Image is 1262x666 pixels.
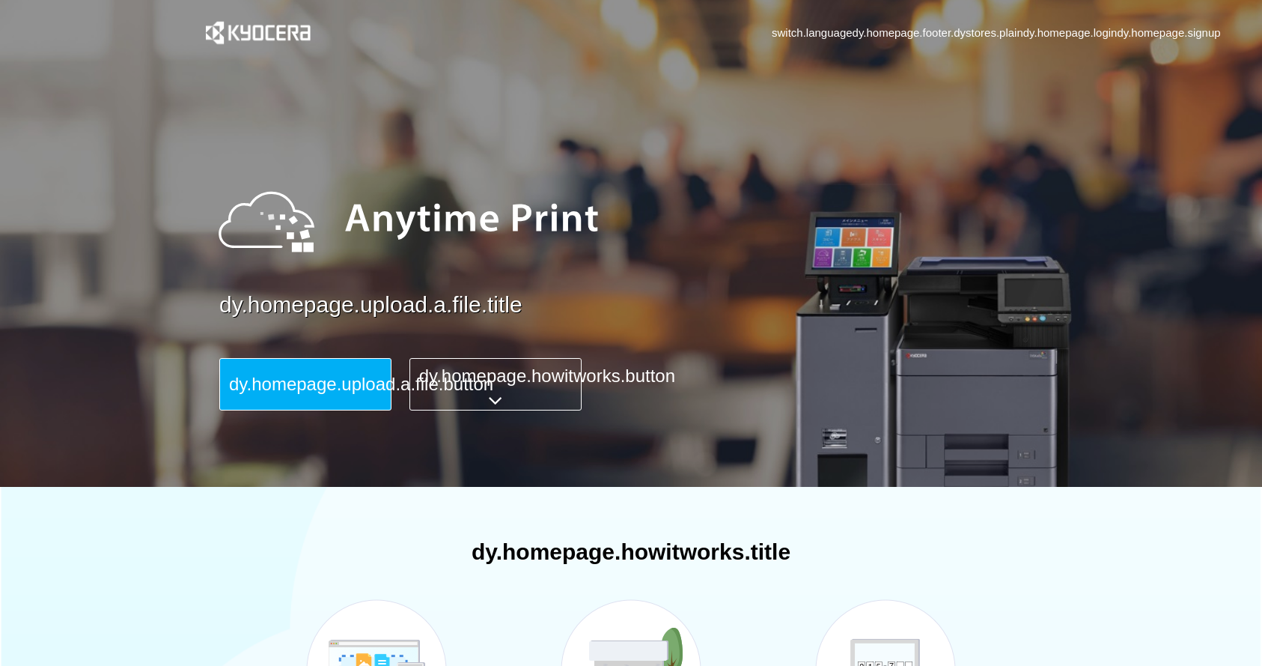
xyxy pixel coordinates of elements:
span: dy.homepage.upload.a.file.button [229,374,493,394]
a: dy.homepage.footer.dystores.plain [853,25,1023,40]
button: dy.homepage.upload.a.file.button [219,358,391,411]
a: dy.homepage.login [1023,25,1118,40]
button: dy.homepage.howitworks.button [409,358,582,411]
a: dy.homepage.upload.a.file.title [219,289,1080,321]
a: dy.homepage.signup [1117,25,1220,40]
a: switch.language [772,25,853,40]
